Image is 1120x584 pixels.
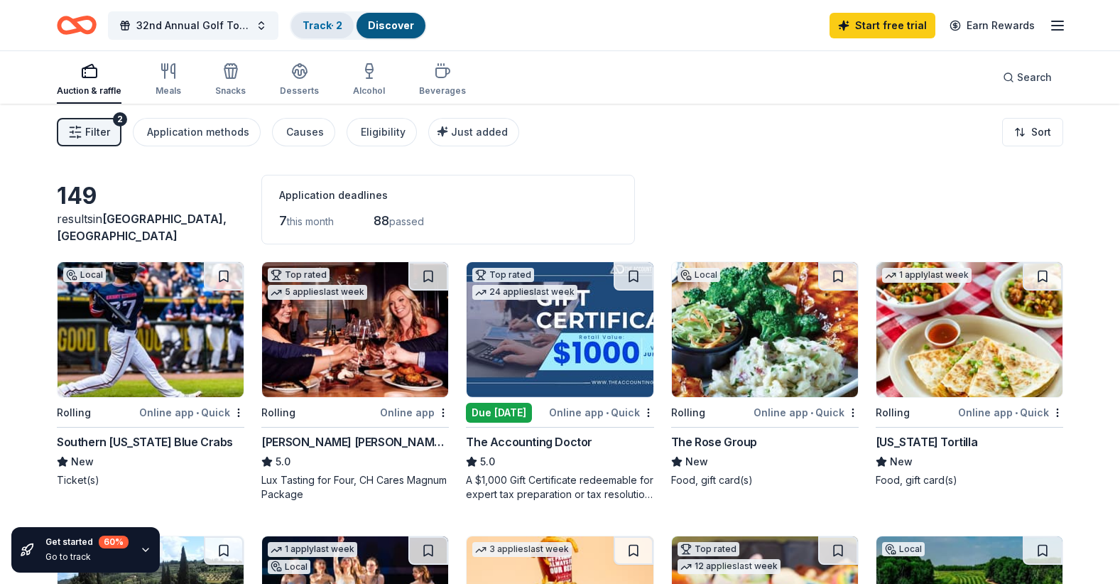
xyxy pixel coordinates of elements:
div: Top rated [472,268,534,282]
div: Get started [45,536,129,548]
a: Track· 2 [303,19,342,31]
a: Start free trial [830,13,935,38]
div: 149 [57,182,244,210]
span: • [810,407,813,418]
span: 32nd Annual Golf Tournament [136,17,250,34]
div: Online app Quick [139,404,244,421]
span: Just added [451,126,508,138]
a: Image for Cooper's Hawk Winery and RestaurantsTop rated5 applieslast weekRollingOnline app[PERSON... [261,261,449,502]
div: Lux Tasting for Four, CH Cares Magnum Package [261,473,449,502]
a: Earn Rewards [941,13,1043,38]
div: 24 applies last week [472,285,577,300]
a: Home [57,9,97,42]
span: New [71,453,94,470]
div: The Accounting Doctor [466,433,592,450]
span: passed [389,215,424,227]
div: Local [882,542,925,556]
button: Alcohol [353,57,385,104]
button: 32nd Annual Golf Tournament [108,11,278,40]
div: Top rated [268,268,330,282]
button: Filter2 [57,118,121,146]
div: Online app Quick [549,404,654,421]
span: 88 [374,213,389,228]
div: Online app Quick [958,404,1063,421]
div: Eligibility [361,124,406,141]
img: Image for The Accounting Doctor [467,262,653,397]
span: Sort [1031,124,1051,141]
span: • [196,407,199,418]
a: Image for California Tortilla1 applylast weekRollingOnline app•Quick[US_STATE] TortillaNewFood, g... [876,261,1063,487]
div: Online app [380,404,449,421]
button: Causes [272,118,335,146]
div: A $1,000 Gift Certificate redeemable for expert tax preparation or tax resolution services—recipi... [466,473,653,502]
a: Image for The Rose GroupLocalRollingOnline app•QuickThe Rose GroupNewFood, gift card(s) [671,261,859,487]
div: Rolling [57,404,91,421]
div: Due [DATE] [466,403,532,423]
div: Application deadlines [279,187,617,204]
span: New [890,453,913,470]
div: Rolling [876,404,910,421]
button: Beverages [419,57,466,104]
div: Southern [US_STATE] Blue Crabs [57,433,233,450]
button: Meals [156,57,181,104]
span: • [1015,407,1018,418]
div: Alcohol [353,85,385,97]
div: Local [268,560,310,574]
div: Application methods [147,124,249,141]
span: 7 [279,213,287,228]
button: Track· 2Discover [290,11,427,40]
img: Image for The Rose Group [672,262,858,397]
div: results [57,210,244,244]
button: Sort [1002,118,1063,146]
div: Online app Quick [754,404,859,421]
a: Image for The Accounting DoctorTop rated24 applieslast weekDue [DATE]Online app•QuickThe Accounti... [466,261,653,502]
span: [GEOGRAPHIC_DATA], [GEOGRAPHIC_DATA] [57,212,227,243]
div: Rolling [671,404,705,421]
div: Rolling [261,404,295,421]
span: Search [1017,69,1052,86]
img: Image for Cooper's Hawk Winery and Restaurants [262,262,448,397]
img: Image for California Tortilla [876,262,1062,397]
div: Local [678,268,720,282]
div: 2 [113,112,127,126]
span: New [685,453,708,470]
div: 5 applies last week [268,285,367,300]
span: in [57,212,227,243]
div: Meals [156,85,181,97]
img: Image for Southern Maryland Blue Crabs [58,262,244,397]
div: Go to track [45,551,129,563]
div: 3 applies last week [472,542,572,557]
span: 5.0 [276,453,290,470]
div: 12 applies last week [678,559,781,574]
button: Search [991,63,1063,92]
div: Top rated [678,542,739,556]
button: Eligibility [347,118,417,146]
div: [US_STATE] Tortilla [876,433,977,450]
div: Beverages [419,85,466,97]
div: Desserts [280,85,319,97]
button: Application methods [133,118,261,146]
button: Desserts [280,57,319,104]
button: Just added [428,118,519,146]
div: [PERSON_NAME] [PERSON_NAME] Winery and Restaurants [261,433,449,450]
a: Discover [368,19,414,31]
span: Filter [85,124,110,141]
div: Snacks [215,85,246,97]
div: 1 apply last week [882,268,972,283]
div: The Rose Group [671,433,757,450]
div: Causes [286,124,324,141]
span: this month [287,215,334,227]
div: Local [63,268,106,282]
button: Snacks [215,57,246,104]
div: Food, gift card(s) [876,473,1063,487]
div: Food, gift card(s) [671,473,859,487]
span: 5.0 [480,453,495,470]
div: 60 % [99,536,129,548]
a: Image for Southern Maryland Blue CrabsLocalRollingOnline app•QuickSouthern [US_STATE] Blue CrabsN... [57,261,244,487]
span: • [606,407,609,418]
div: Ticket(s) [57,473,244,487]
button: Auction & raffle [57,57,121,104]
div: 1 apply last week [268,542,357,557]
div: Auction & raffle [57,85,121,97]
